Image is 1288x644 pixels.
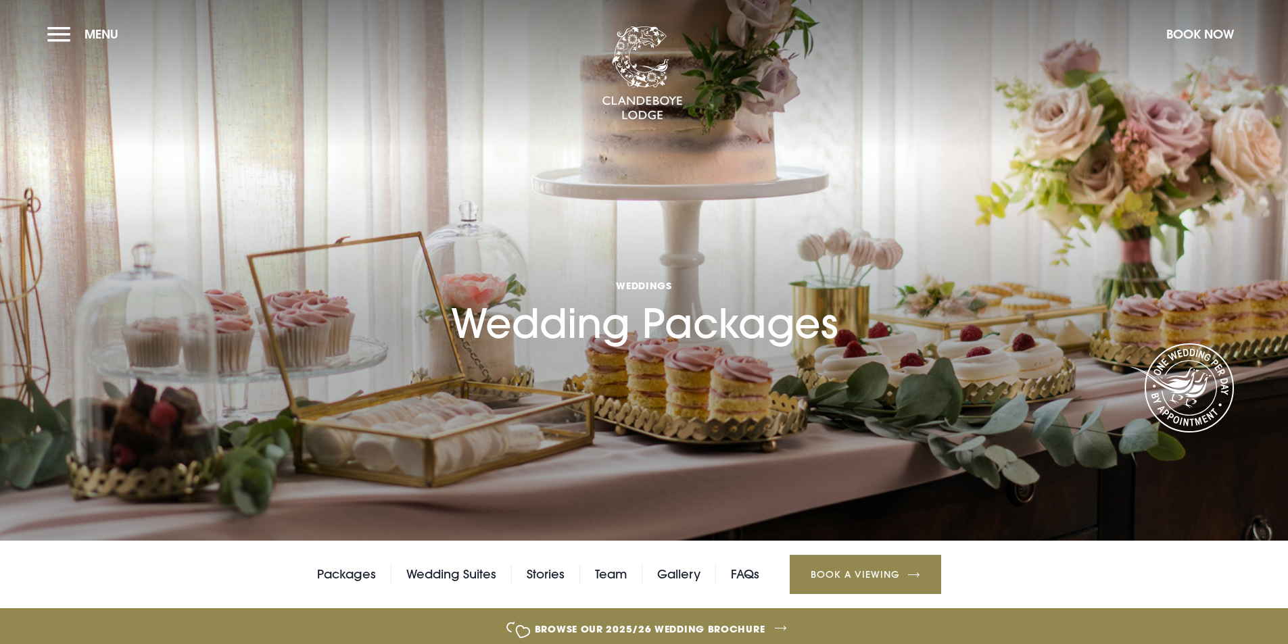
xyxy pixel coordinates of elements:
[731,564,759,585] a: FAQs
[85,26,118,42] span: Menu
[657,564,700,585] a: Gallery
[595,564,627,585] a: Team
[451,200,838,348] h1: Wedding Packages
[406,564,496,585] a: Wedding Suites
[602,26,683,121] img: Clandeboye Lodge
[317,564,376,585] a: Packages
[790,555,941,594] a: Book a Viewing
[527,564,565,585] a: Stories
[47,20,125,49] button: Menu
[1160,20,1241,49] button: Book Now
[451,279,838,292] span: Weddings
